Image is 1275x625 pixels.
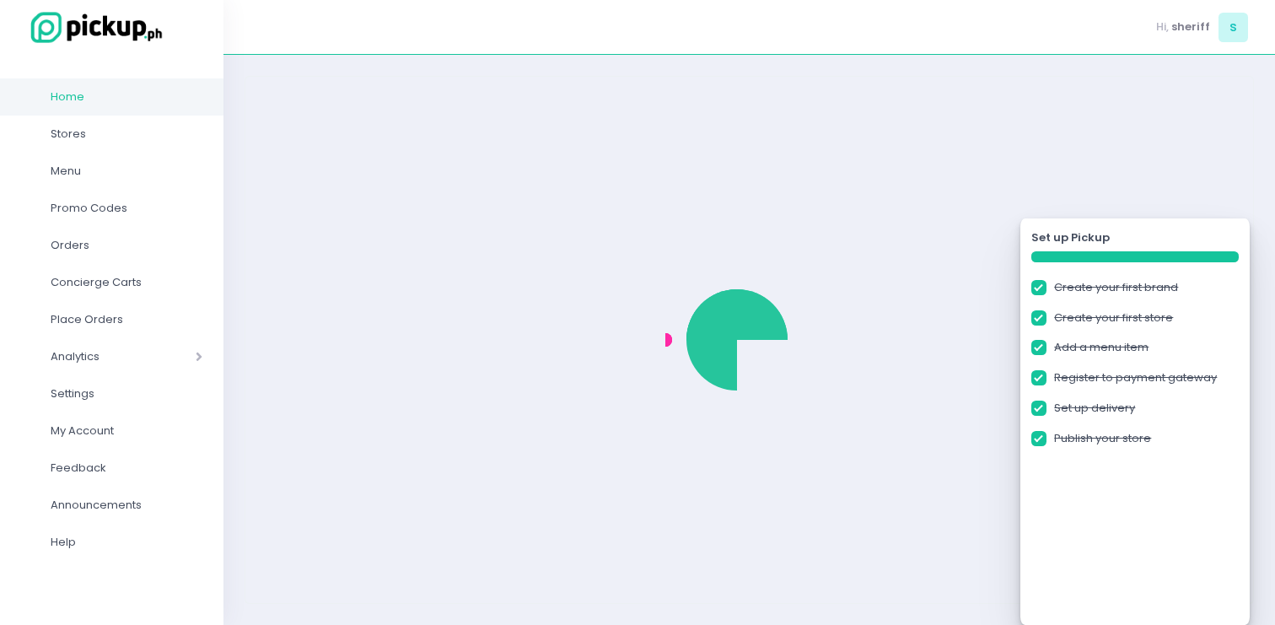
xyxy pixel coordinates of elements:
span: My Account [51,420,202,442]
strong: Set up Pickup [1031,229,1110,246]
span: Menu [51,160,202,182]
span: Place Orders [51,309,202,331]
a: Create your first store [1054,310,1173,326]
img: logo [21,9,164,46]
span: Concierge Carts [51,272,202,294]
span: sheriff [1171,19,1210,35]
span: Hi, [1156,19,1169,35]
span: Home [51,86,202,108]
span: Orders [51,234,202,256]
a: Set up delivery [1054,400,1135,417]
span: Stores [51,123,202,145]
span: Help [51,531,202,553]
span: s [1219,13,1248,42]
span: Announcements [51,494,202,516]
span: Feedback [51,457,202,479]
span: Settings [51,383,202,405]
span: Promo Codes [51,197,202,219]
a: Publish your store [1054,430,1151,447]
span: Analytics [51,346,148,368]
a: Register to payment gateway [1054,369,1217,386]
a: Add a menu item [1054,339,1149,356]
a: Create your first brand [1054,279,1178,296]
